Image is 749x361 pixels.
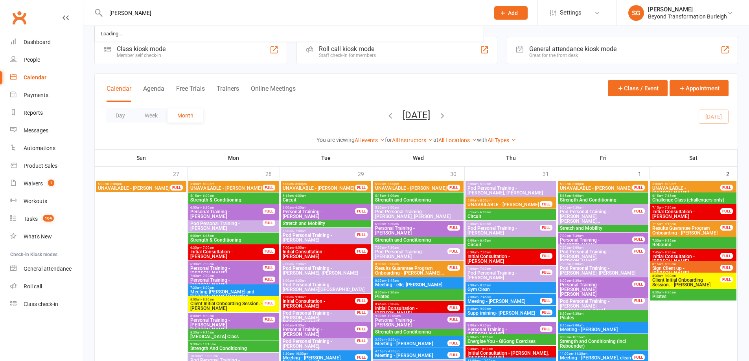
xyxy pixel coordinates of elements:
span: 7:00am [375,246,448,249]
span: - 9:30am [663,291,676,294]
div: 1 [638,167,649,180]
span: - 7:00am [201,246,214,249]
th: Sat [650,150,738,166]
span: 5:15am [190,194,277,198]
span: - 7:30am [478,251,491,254]
span: Personal Training - [PERSON_NAME] [PERSON_NAME] [190,318,263,332]
a: Calendar [10,69,83,86]
button: Week [135,108,167,123]
span: Personal Training - [PERSON_NAME] [190,266,263,275]
div: Product Sales [24,163,57,169]
div: FULL [355,248,368,254]
span: Strength & Conditioning [190,198,277,202]
span: - 9:00am [386,262,399,266]
span: - 6:00am [294,194,306,198]
div: People [24,57,40,63]
div: 30 [450,167,464,180]
span: 1 [48,180,54,186]
div: FULL [632,236,645,242]
span: 6:30am [190,246,263,249]
a: Workouts [10,192,83,210]
span: 6:00am [282,206,355,209]
strong: for [385,137,392,143]
div: FULL [632,185,645,191]
span: Pod Personal Training - [PERSON_NAME], [PERSON_NAME] [467,186,554,195]
span: 8:45am [559,324,647,327]
span: Pilates [652,294,735,299]
span: - 6:45am [201,234,214,238]
th: Tue [280,150,372,166]
div: Dashboard [24,39,51,45]
div: FULL [720,185,733,191]
span: 6:30am [190,262,263,266]
div: FULL [263,277,275,282]
span: - 8:00pm [571,182,584,186]
span: 7:15am [652,222,721,226]
span: 8:00am [190,298,263,301]
span: - 8:00pm [386,182,399,186]
div: FULL [720,277,733,282]
strong: at [433,137,438,143]
span: Sign Client up - [PERSON_NAME] [652,266,721,275]
div: FULL [720,225,733,231]
span: Pod Personal Training - [PERSON_NAME] [190,221,263,231]
span: 6:00am [467,239,554,242]
span: - 6:30am [571,206,583,209]
span: - 8:15am [663,239,676,242]
span: - 7:30am [294,262,306,266]
span: Personal Training - [PERSON_NAME] [375,318,448,327]
span: - 7:30am [478,267,491,271]
span: Gym Clean [467,287,554,292]
div: What's New [24,233,52,240]
a: Class kiosk mode [10,295,83,313]
span: 7:00am [282,246,355,249]
span: Results Guarantee Program Onboarding - [PERSON_NAME] [652,226,721,235]
div: [PERSON_NAME] [648,6,727,13]
span: 8:30am [559,312,647,315]
div: FULL [632,248,645,254]
span: UNAVAILABLE - [PERSON_NAME] [652,186,721,195]
div: FULL [540,298,552,304]
span: 8:30am [375,291,462,294]
span: Circuit [467,242,554,247]
div: Member self check-in [117,53,166,58]
span: - 8:00pm [663,182,676,186]
span: Pilates [375,294,462,299]
input: Search... [103,7,484,18]
span: 5:30am [467,222,540,226]
span: - 9:30am [478,324,491,327]
div: Waivers [24,180,43,187]
span: 5:00am [559,182,633,186]
div: FULL [355,232,368,238]
span: - 9:30am [386,291,399,294]
div: 31 [543,167,557,180]
a: All Locations [438,137,477,143]
span: Pod Personal Training - [PERSON_NAME][GEOGRAPHIC_DATA] [282,282,370,292]
span: Client Initial Onboarding Session. - [PERSON_NAME] [652,278,721,287]
span: Strength And Conditioning [559,198,647,202]
span: Pod Personal Training - [PERSON_NAME], [PERSON_NAME] [375,209,462,219]
span: Personal Training - [PERSON_NAME] [190,209,263,219]
div: FULL [263,185,275,191]
span: 9:00am [282,324,355,327]
span: Circuit [282,198,370,202]
div: Messages [24,127,48,134]
a: People [10,51,83,69]
div: Automations [24,145,55,151]
span: Initial Consultation - [PERSON_NAME] [652,209,721,219]
span: Pilates [559,315,647,320]
span: - 7:45am [478,295,491,299]
span: UNAVAILABLE - [PERSON_NAME] [282,186,355,191]
span: Challenge Class (challengers only) [652,198,735,202]
span: - 9:00am [571,324,583,327]
span: 6:00am [559,206,633,209]
div: FULL [447,185,460,191]
span: Personal Training - [PERSON_NAME] [375,226,448,235]
div: Beyond Transformation Burleigh [648,13,727,20]
span: - 5:30am [478,182,491,186]
div: FULL [355,298,368,304]
div: SG [628,5,644,21]
span: 8:30am [375,279,462,282]
span: Pod Personal Training - [PERSON_NAME] [467,226,540,235]
span: - 8:30am [571,279,583,282]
